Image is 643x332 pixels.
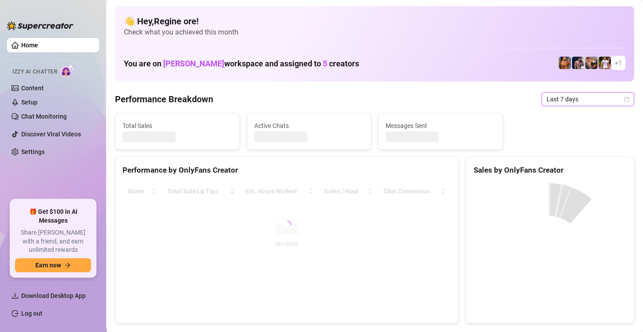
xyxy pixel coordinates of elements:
[21,99,38,106] a: Setup
[21,85,44,92] a: Content
[559,57,571,69] img: JG
[15,208,91,225] span: 🎁 Get $100 in AI Messages
[163,59,224,68] span: [PERSON_NAME]
[21,131,81,138] a: Discover Viral Videos
[11,292,19,299] span: download
[624,97,629,102] span: calendar
[7,21,73,30] img: logo-BBDzfeDw.svg
[122,164,451,176] div: Performance by OnlyFans Creator
[254,121,364,131] span: Active Chats
[65,262,71,268] span: arrow-right
[122,121,232,131] span: Total Sales
[115,93,213,105] h4: Performance Breakdown
[21,148,45,155] a: Settings
[572,57,584,69] img: Axel
[15,228,91,255] span: Share [PERSON_NAME] with a friend, and earn unlimited rewards
[615,58,622,68] span: + 1
[124,59,359,69] h1: You are on workspace and assigned to creators
[124,15,625,27] h4: 👋 Hey, Regine ore !
[21,42,38,49] a: Home
[282,220,292,230] span: loading
[547,93,629,106] span: Last 7 days
[21,292,86,299] span: Download Desktop App
[15,258,91,272] button: Earn nowarrow-right
[323,59,327,68] span: 5
[61,64,74,77] img: AI Chatter
[598,57,611,69] img: Hector
[12,68,57,76] span: Izzy AI Chatter
[473,164,627,176] div: Sales by OnlyFans Creator
[124,27,625,37] span: Check what you achieved this month
[21,113,67,120] a: Chat Monitoring
[386,121,495,131] span: Messages Sent
[35,262,61,269] span: Earn now
[21,310,42,317] a: Log out
[585,57,597,69] img: Osvaldo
